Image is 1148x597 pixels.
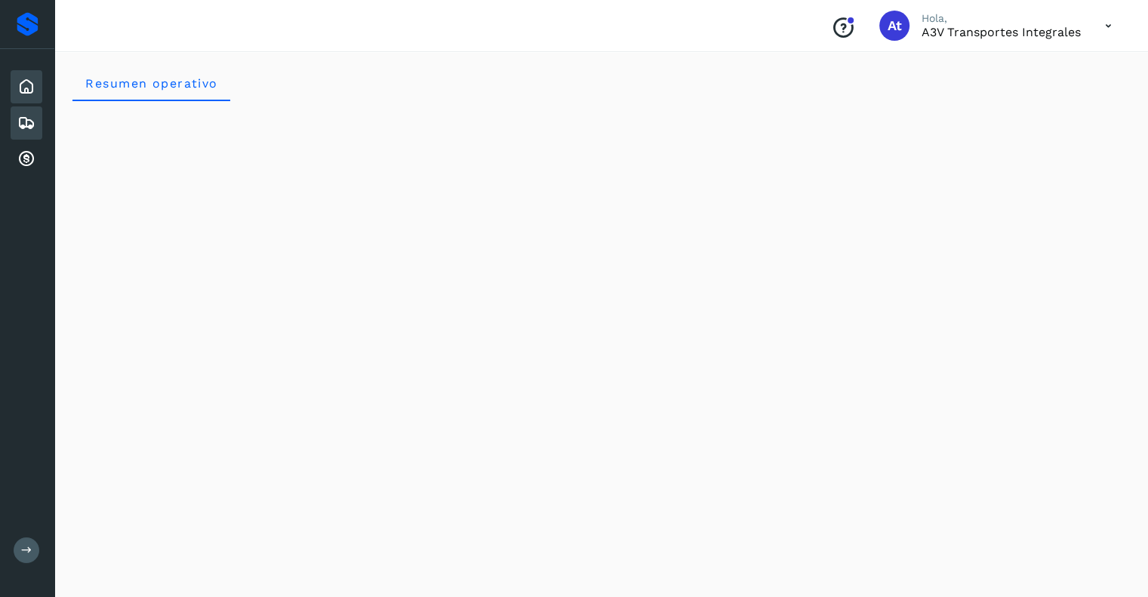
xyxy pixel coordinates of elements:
p: Hola, [922,12,1081,25]
div: Cuentas por cobrar [11,143,42,176]
span: Resumen operativo [85,76,218,91]
div: Embarques [11,106,42,140]
div: Inicio [11,70,42,103]
p: A3V transportes integrales [922,25,1081,39]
